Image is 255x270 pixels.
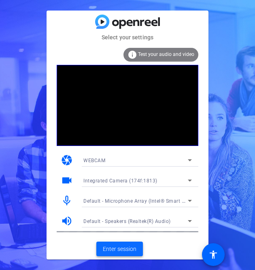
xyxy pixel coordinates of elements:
[83,158,105,163] span: WEBCAM
[103,245,136,253] span: Enter session
[95,15,160,29] img: blue-gradient.svg
[208,250,218,259] mat-icon: accessibility
[61,195,73,207] mat-icon: mic_none
[47,33,208,42] mat-card-subtitle: Select your settings
[83,219,171,224] span: Default - Speakers (Realtek(R) Audio)
[61,154,73,166] mat-icon: camera
[83,178,157,184] span: Integrated Camera (174f:1813)
[138,51,194,57] span: Test your audio and video
[61,174,73,186] mat-icon: videocam
[61,215,73,227] mat-icon: volume_up
[127,50,137,60] mat-icon: info
[96,242,143,256] button: Enter session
